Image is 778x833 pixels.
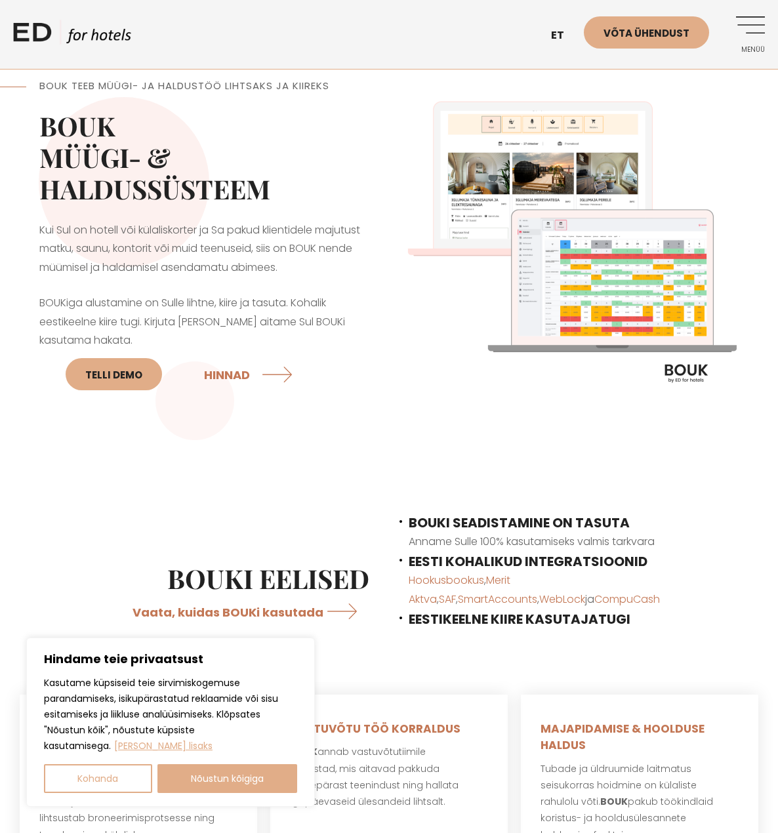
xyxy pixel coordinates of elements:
[439,592,456,607] a: SAF
[458,592,537,607] a: SmartAccounts
[539,592,585,607] a: WebLock
[39,221,363,277] p: Kui Sul on hotell või külaliskorter ja Sa pakud klientidele majutust matku, saunu, kontorit või m...
[409,573,484,588] a: Hookusbookus
[157,764,298,793] button: Nõustun kõigiga
[409,514,630,532] span: BOUKI SEADISTAMINE ON TASUTA
[44,675,297,754] p: Kasutame küpsiseid teie sirvimiskogemuse parandamiseks, isikupärastatud reklaamide või sisu esita...
[600,795,628,808] strong: BOUK
[39,79,329,92] span: BOUK TEEB MÜÜGI- JA HALDUSTÖÖ LIHTSAKS JA KIIREKS
[409,533,745,552] p: Anname Sulle 100% kasutamiseks valmis tarkvara
[409,552,647,571] span: EESTI KOHALIKUD INTEGRATSIOONID
[133,594,369,629] a: Vaata, kuidas BOUKi kasutada
[13,20,131,52] a: ED HOTELS
[290,721,488,738] h5: VASTUVÕTU TÖÖ KORRALDUS
[290,744,488,810] p: annab vastuvõtutiimile tööriistad, mis aitavad pakkuda suurepärast teenindust ning hallata igapäe...
[409,573,510,607] a: Merit Aktva
[39,294,363,399] p: BOUKiga alustamine on Sulle lihtne, kiire ja tasuta. Kohalik eestikeelne kiire tugi. Kirjuta [PER...
[113,739,213,753] a: Loe lisaks
[544,20,584,52] a: et
[584,16,709,49] a: Võta ühendust
[409,571,745,609] p: , , , , ja
[39,110,363,205] h2: BOUK MÜÜGI- & HALDUSSÜSTEEM
[409,610,630,628] strong: EESTIKEELNE KIIRE KASUTAJATUGI
[33,563,369,594] h2: BOUKi EELISED
[729,16,765,52] a: Menüü
[204,357,296,392] a: HINNAD
[541,721,739,754] h5: MAJAPIDAMISE & HOOLDUSE HALDUS
[729,46,765,54] span: Menüü
[66,358,162,390] a: Telli DEMO
[44,764,152,793] button: Kohanda
[44,651,297,667] p: Hindame teie privaatsust
[594,592,660,607] a: CompuCash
